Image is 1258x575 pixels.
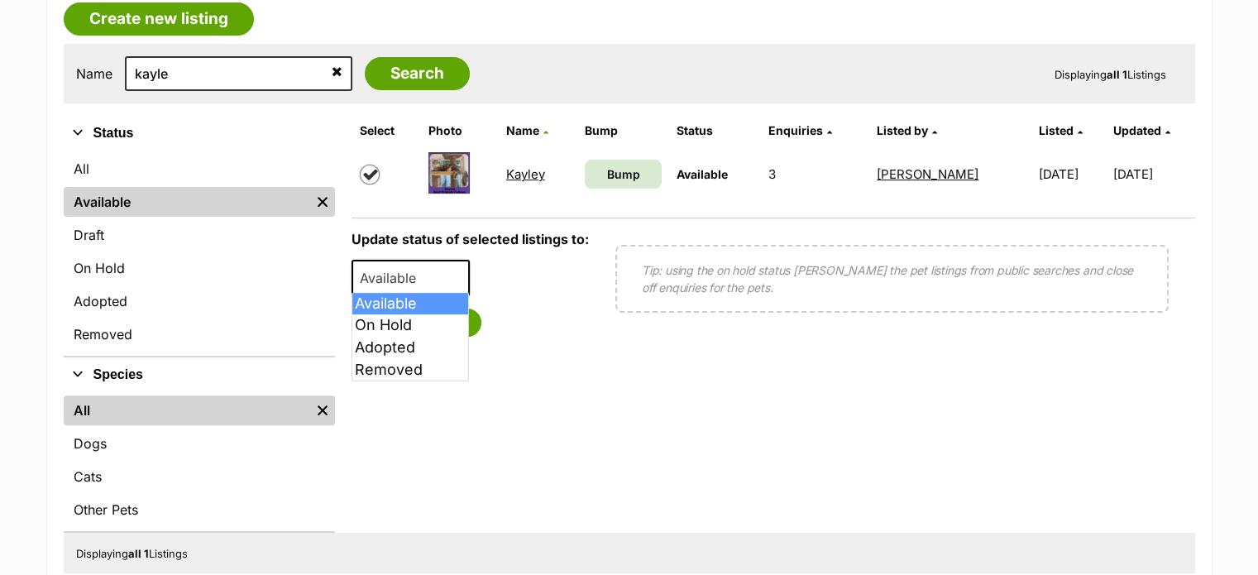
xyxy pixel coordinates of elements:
[1055,68,1166,81] span: Displaying Listings
[506,123,539,137] span: Name
[353,266,433,290] span: Available
[64,220,335,250] a: Draft
[76,547,188,560] span: Displaying Listings
[762,146,869,203] td: 3
[677,167,728,181] span: Available
[1113,123,1170,137] a: Updated
[64,286,335,316] a: Adopted
[1113,123,1161,137] span: Updated
[352,314,469,337] li: On Hold
[877,166,978,182] a: [PERSON_NAME]
[76,66,112,81] label: Name
[64,151,335,356] div: Status
[578,117,668,144] th: Bump
[768,123,832,137] a: Enquiries
[670,117,760,144] th: Status
[1113,146,1193,203] td: [DATE]
[64,395,310,425] a: All
[352,359,469,381] li: Removed
[1039,123,1083,137] a: Listed
[1039,123,1074,137] span: Listed
[128,547,149,560] strong: all 1
[1032,146,1112,203] td: [DATE]
[352,260,471,296] span: Available
[64,392,335,531] div: Species
[642,261,1142,296] p: Tip: using the on hold status [PERSON_NAME] the pet listings from public searches and close off e...
[353,117,420,144] th: Select
[64,2,254,36] a: Create new listing
[422,117,498,144] th: Photo
[877,123,928,137] span: Listed by
[365,57,470,90] input: Search
[352,293,469,315] li: Available
[64,122,335,144] button: Status
[310,187,335,217] a: Remove filter
[585,160,662,189] a: Bump
[64,319,335,349] a: Removed
[606,165,639,183] span: Bump
[64,187,310,217] a: Available
[768,123,823,137] span: translation missing: en.admin.listings.index.attributes.enquiries
[877,123,937,137] a: Listed by
[1107,68,1127,81] strong: all 1
[64,154,335,184] a: All
[352,337,469,359] li: Adopted
[64,364,335,386] button: Species
[64,495,335,525] a: Other Pets
[64,462,335,491] a: Cats
[64,253,335,283] a: On Hold
[506,166,545,182] a: Kayley
[506,123,548,137] a: Name
[352,231,589,247] label: Update status of selected listings to:
[310,395,335,425] a: Remove filter
[64,429,335,458] a: Dogs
